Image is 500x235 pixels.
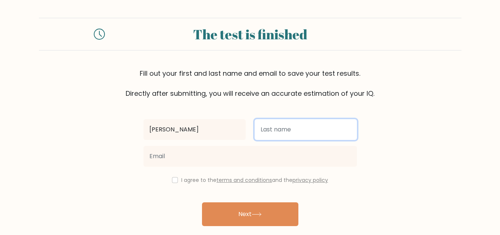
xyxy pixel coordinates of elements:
a: terms and conditions [216,176,272,184]
div: Fill out your first and last name and email to save your test results. Directly after submitting,... [39,68,461,98]
input: Email [143,146,357,167]
input: First name [143,119,246,140]
div: The test is finished [114,24,387,44]
label: I agree to the and the [181,176,328,184]
a: privacy policy [292,176,328,184]
input: Last name [255,119,357,140]
button: Next [202,202,298,226]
